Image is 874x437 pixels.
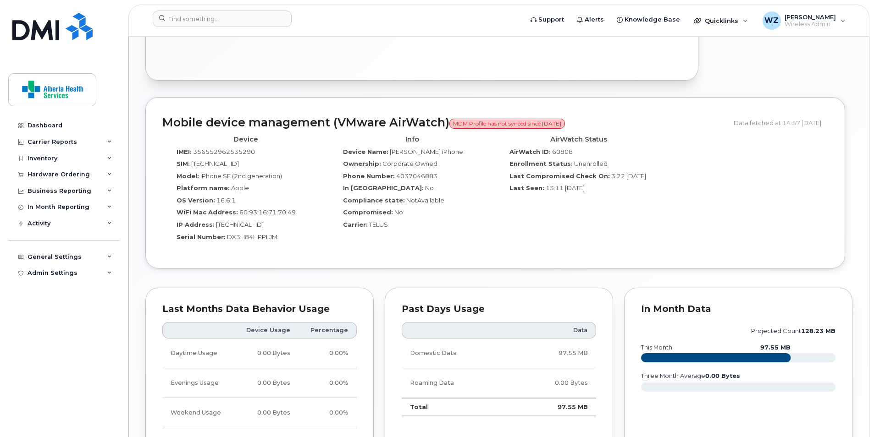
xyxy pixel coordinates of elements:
[764,15,779,26] span: WZ
[756,11,852,30] div: Wei Zhou
[552,148,573,155] span: 60808
[425,184,434,191] span: No
[336,136,488,143] h4: Info
[511,339,596,368] td: 97.55 MB
[546,184,585,191] span: 13:11 [DATE]
[402,339,511,368] td: Domestic Data
[343,196,405,205] label: Compliance state:
[402,305,596,314] div: Past Days Usage
[299,339,357,368] td: 0.00%
[343,208,393,217] label: Compromised:
[502,136,655,143] h4: AirWatch Status
[177,196,215,205] label: OS Version:
[343,172,395,180] label: Phone Number:
[449,119,565,129] span: MDM Profile has not synced since [DATE]
[193,148,255,155] span: 356552962535290
[343,147,388,156] label: Device Name:
[239,208,296,216] span: 60:93:16:71:70:49
[406,197,444,204] span: NotAvailable
[785,21,836,28] span: Wireless Admin
[611,172,646,180] span: 3:22 [DATE]
[574,160,608,167] span: Unenrolled
[402,398,511,415] td: Total
[343,184,424,192] label: In [GEOGRAPHIC_DATA]:
[343,220,368,229] label: Carrier:
[801,328,835,334] tspan: 128.23 MB
[299,322,357,339] th: Percentage
[234,339,299,368] td: 0.00 Bytes
[509,159,573,168] label: Enrollment Status:
[585,15,604,24] span: Alerts
[234,398,299,428] td: 0.00 Bytes
[177,184,230,192] label: Platform name:
[641,372,740,379] text: three month average
[234,322,299,339] th: Device Usage
[369,221,388,228] span: TELUS
[177,159,190,168] label: SIM:
[610,11,686,29] a: Knowledge Base
[227,233,277,240] span: DX3H84HPPLJM
[177,208,238,217] label: WiFi Mac Address:
[216,221,264,228] span: [TECHNICAL_ID]
[177,147,192,156] label: IMEI:
[625,15,680,24] span: Knowledge Base
[177,172,199,180] label: Model:
[785,13,836,21] span: [PERSON_NAME]
[509,147,551,156] label: AirWatch ID:
[511,322,596,339] th: Data
[687,11,754,30] div: Quicklinks
[153,11,292,27] input: Find something...
[394,208,403,216] span: No
[390,148,463,155] span: [PERSON_NAME] iPhone
[641,344,672,351] text: this month
[511,368,596,398] td: 0.00 Bytes
[509,172,610,180] label: Last Compromised Check On:
[511,398,596,415] td: 97.55 MB
[538,15,564,24] span: Support
[402,368,511,398] td: Roaming Data
[570,11,610,29] a: Alerts
[524,11,570,29] a: Support
[343,159,381,168] label: Ownership:
[705,372,740,379] tspan: 0.00 Bytes
[162,368,357,398] tr: Weekdays from 6:00pm to 8:00am
[299,398,357,428] td: 0.00%
[162,368,234,398] td: Evenings Usage
[299,368,357,398] td: 0.00%
[705,17,738,24] span: Quicklinks
[396,172,437,180] span: 4037046883
[191,160,239,167] span: [TECHNICAL_ID]
[751,328,835,334] text: projected count
[641,305,835,314] div: In Month Data
[169,136,322,143] h4: Device
[382,160,437,167] span: Corporate Owned
[177,220,215,229] label: IP Address:
[162,398,357,428] tr: Friday from 6:00pm to Monday 8:00am
[231,184,249,191] span: Apple
[162,398,234,428] td: Weekend Usage
[216,197,236,204] span: 16.6.1
[162,305,357,314] div: Last Months Data Behavior Usage
[760,344,791,351] text: 97.55 MB
[177,233,226,241] label: Serial Number:
[509,184,544,192] label: Last Seen:
[734,114,828,131] div: Data fetched at 14:57 [DATE]
[162,116,727,129] h2: Mobile device management (VMware AirWatch)
[200,172,282,180] span: iPhone SE (2nd generation)
[162,339,234,368] td: Daytime Usage
[234,368,299,398] td: 0.00 Bytes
